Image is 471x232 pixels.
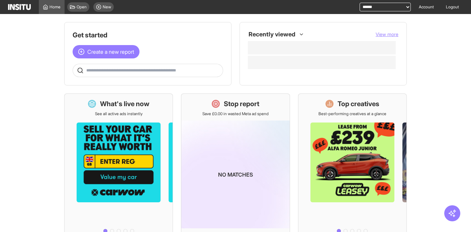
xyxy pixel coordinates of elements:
[77,4,87,10] span: Open
[202,111,269,117] p: Save £0.00 in wasted Meta ad spend
[376,31,398,37] span: View more
[87,48,134,56] span: Create a new report
[73,30,223,40] h1: Get started
[181,121,289,228] img: coming-soon-gradient_kfitwp.png
[218,171,253,179] p: No matches
[338,99,379,108] h1: Top creatives
[103,4,111,10] span: New
[100,99,150,108] h1: What's live now
[376,31,398,38] button: View more
[95,111,143,117] p: See all active ads instantly
[8,4,31,10] img: Logo
[224,99,259,108] h1: Stop report
[318,111,386,117] p: Best-performing creatives at a glance
[73,45,139,58] button: Create a new report
[50,4,61,10] span: Home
